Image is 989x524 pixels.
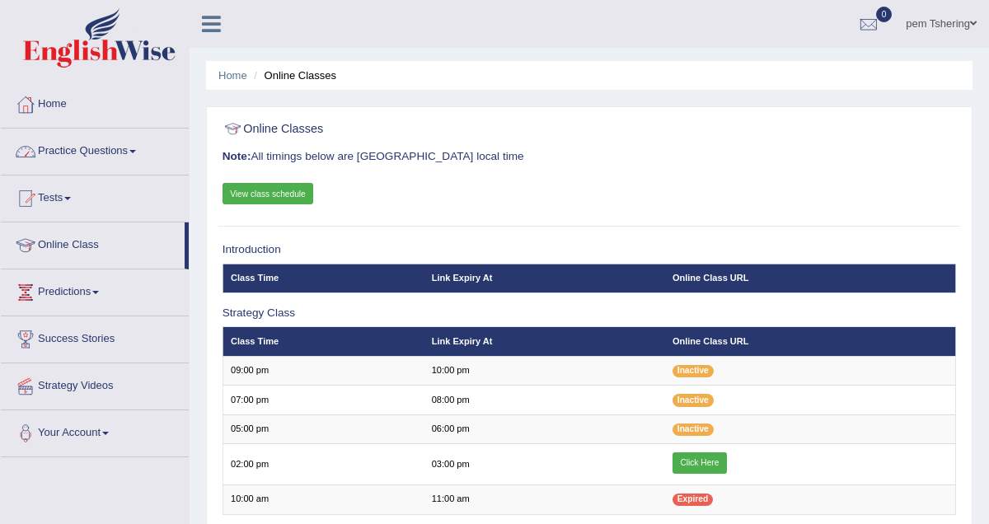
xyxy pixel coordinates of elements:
[223,485,424,514] td: 10:00 am
[424,264,664,292] th: Link Expiry At
[250,68,336,83] li: Online Classes
[223,327,424,356] th: Class Time
[223,150,251,162] b: Note:
[673,494,713,506] span: Expired
[424,327,664,356] th: Link Expiry At
[1,129,189,170] a: Practice Questions
[424,414,664,443] td: 06:00 pm
[876,7,893,22] span: 0
[223,244,957,256] h3: Introduction
[223,307,957,320] h3: Strategy Class
[223,444,424,485] td: 02:00 pm
[223,386,424,414] td: 07:00 pm
[223,151,957,163] h3: All timings below are [GEOGRAPHIC_DATA] local time
[1,316,189,358] a: Success Stories
[673,365,714,377] span: Inactive
[1,410,189,451] a: Your Account
[1,269,189,311] a: Predictions
[223,356,424,385] td: 09:00 pm
[223,119,677,140] h2: Online Classes
[673,423,714,436] span: Inactive
[424,386,664,414] td: 08:00 pm
[1,222,185,264] a: Online Class
[673,452,727,474] a: Click Here
[223,414,424,443] td: 05:00 pm
[223,264,424,292] th: Class Time
[673,394,714,406] span: Inactive
[424,356,664,385] td: 10:00 pm
[223,183,314,204] a: View class schedule
[1,175,189,217] a: Tests
[218,69,247,82] a: Home
[1,82,189,123] a: Home
[1,363,189,405] a: Strategy Videos
[424,485,664,514] td: 11:00 am
[424,444,664,485] td: 03:00 pm
[665,327,956,356] th: Online Class URL
[665,264,956,292] th: Online Class URL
